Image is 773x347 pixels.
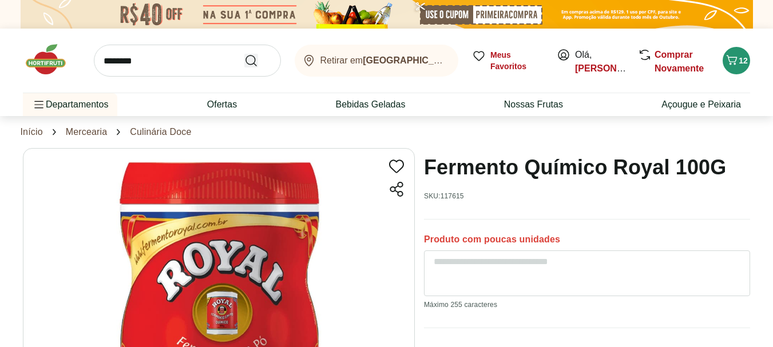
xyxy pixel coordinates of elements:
a: Comprar Novamente [655,50,704,73]
span: Meus Favoritos [490,49,543,72]
a: Ofertas [207,98,237,111]
span: Departamentos [32,91,108,118]
a: Culinária Doce [130,127,191,137]
b: [GEOGRAPHIC_DATA]/[GEOGRAPHIC_DATA] [363,55,561,65]
h1: Fermento Químico Royal 100G [424,148,726,187]
button: Submit Search [244,54,272,67]
p: SKU: 117615 [424,192,464,201]
button: Retirar em[GEOGRAPHIC_DATA]/[GEOGRAPHIC_DATA] [295,45,458,77]
a: Nossas Frutas [504,98,563,111]
a: [PERSON_NAME] [575,63,652,73]
span: 12 [739,56,748,65]
img: Hortifruti [23,42,80,77]
a: Meus Favoritos [472,49,543,72]
span: Olá, [575,48,626,75]
a: Início [21,127,43,137]
a: Bebidas Geladas [336,98,406,111]
a: Açougue e Peixaria [661,98,741,111]
p: Produto com poucas unidades [424,233,560,246]
button: Menu [32,91,46,118]
a: Mercearia [66,127,108,137]
button: Carrinho [723,47,750,74]
input: search [94,45,281,77]
span: Retirar em [320,55,447,66]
